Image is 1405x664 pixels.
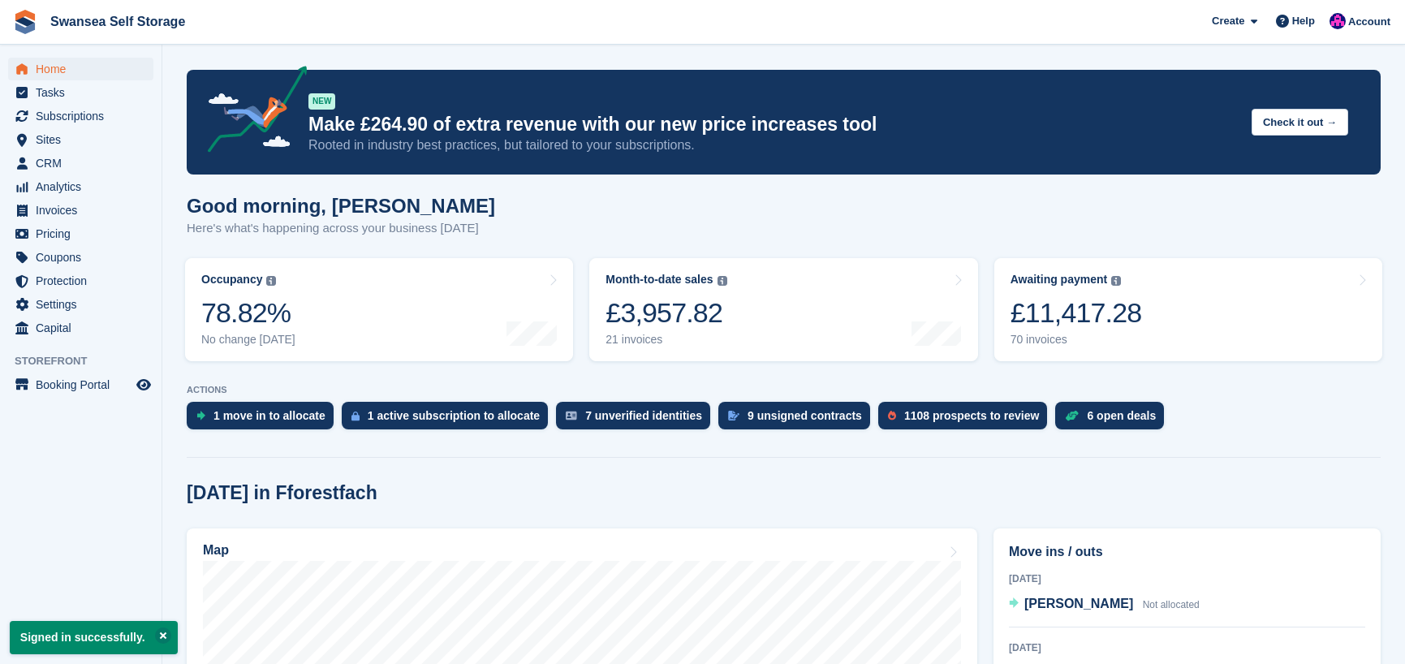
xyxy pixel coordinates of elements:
span: Booking Portal [36,373,133,396]
span: Protection [36,269,133,292]
a: Month-to-date sales £3,957.82 21 invoices [589,258,977,361]
div: [DATE] [1009,640,1365,655]
p: ACTIONS [187,385,1381,395]
h1: Good morning, [PERSON_NAME] [187,195,495,217]
div: [DATE] [1009,571,1365,586]
span: Not allocated [1143,599,1200,610]
div: 70 invoices [1011,333,1142,347]
img: deal-1b604bf984904fb50ccaf53a9ad4b4a5d6e5aea283cecdc64d6e3604feb123c2.svg [1065,410,1079,421]
div: No change [DATE] [201,333,295,347]
div: £3,957.82 [606,296,726,330]
span: Account [1348,14,1390,30]
p: Rooted in industry best practices, but tailored to your subscriptions. [308,136,1239,154]
img: icon-info-grey-7440780725fd019a000dd9b08b2336e03edf1995a4989e88bcd33f0948082b44.svg [266,276,276,286]
span: Settings [36,293,133,316]
img: icon-info-grey-7440780725fd019a000dd9b08b2336e03edf1995a4989e88bcd33f0948082b44.svg [1111,276,1121,286]
div: 1 active subscription to allocate [368,409,540,422]
a: menu [8,373,153,396]
div: 78.82% [201,296,295,330]
p: Signed in successfully. [10,621,178,654]
a: [PERSON_NAME] Not allocated [1009,594,1200,615]
img: active_subscription_to_allocate_icon-d502201f5373d7db506a760aba3b589e785aa758c864c3986d89f69b8ff3... [351,411,360,421]
span: Invoices [36,199,133,222]
a: menu [8,58,153,80]
a: 9 unsigned contracts [718,402,878,438]
span: Capital [36,317,133,339]
h2: Move ins / outs [1009,542,1365,562]
div: NEW [308,93,335,110]
div: 6 open deals [1087,409,1156,422]
div: 21 invoices [606,333,726,347]
a: 7 unverified identities [556,402,718,438]
span: [PERSON_NAME] [1024,597,1133,610]
div: £11,417.28 [1011,296,1142,330]
a: 6 open deals [1055,402,1172,438]
img: verify_identity-adf6edd0f0f0b5bbfe63781bf79b02c33cf7c696d77639b501bdc392416b5a36.svg [566,411,577,420]
span: Home [36,58,133,80]
span: Help [1292,13,1315,29]
a: menu [8,293,153,316]
a: 1 move in to allocate [187,402,342,438]
div: 9 unsigned contracts [748,409,862,422]
div: 7 unverified identities [585,409,702,422]
a: menu [8,246,153,269]
img: price-adjustments-announcement-icon-8257ccfd72463d97f412b2fc003d46551f7dbcb40ab6d574587a9cd5c0d94... [194,66,308,158]
div: Awaiting payment [1011,273,1108,287]
span: Create [1212,13,1244,29]
a: 1 active subscription to allocate [342,402,556,438]
p: Make £264.90 of extra revenue with our new price increases tool [308,113,1239,136]
span: Subscriptions [36,105,133,127]
span: Tasks [36,81,133,104]
p: Here's what's happening across your business [DATE] [187,219,495,238]
h2: Map [203,543,229,558]
img: contract_signature_icon-13c848040528278c33f63329250d36e43548de30e8caae1d1a13099fd9432cc5.svg [728,411,739,420]
span: Coupons [36,246,133,269]
a: menu [8,175,153,198]
a: menu [8,81,153,104]
img: Donna Davies [1330,13,1346,29]
img: stora-icon-8386f47178a22dfd0bd8f6a31ec36ba5ce8667c1dd55bd0f319d3a0aa187defe.svg [13,10,37,34]
a: 1108 prospects to review [878,402,1056,438]
a: menu [8,105,153,127]
div: 1108 prospects to review [904,409,1040,422]
a: Occupancy 78.82% No change [DATE] [185,258,573,361]
img: move_ins_to_allocate_icon-fdf77a2bb77ea45bf5b3d319d69a93e2d87916cf1d5bf7949dd705db3b84f3ca.svg [196,411,205,420]
span: CRM [36,152,133,175]
h2: [DATE] in Fforestfach [187,482,377,504]
span: Sites [36,128,133,151]
a: menu [8,222,153,245]
img: icon-info-grey-7440780725fd019a000dd9b08b2336e03edf1995a4989e88bcd33f0948082b44.svg [718,276,727,286]
a: menu [8,199,153,222]
div: 1 move in to allocate [213,409,325,422]
a: Awaiting payment £11,417.28 70 invoices [994,258,1382,361]
a: Preview store [134,375,153,395]
a: menu [8,128,153,151]
div: Occupancy [201,273,262,287]
a: menu [8,152,153,175]
span: Analytics [36,175,133,198]
a: menu [8,317,153,339]
span: Pricing [36,222,133,245]
a: Swansea Self Storage [44,8,192,35]
span: Storefront [15,353,162,369]
img: prospect-51fa495bee0391a8d652442698ab0144808aea92771e9ea1ae160a38d050c398.svg [888,411,896,420]
button: Check it out → [1252,109,1348,136]
a: menu [8,269,153,292]
div: Month-to-date sales [606,273,713,287]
